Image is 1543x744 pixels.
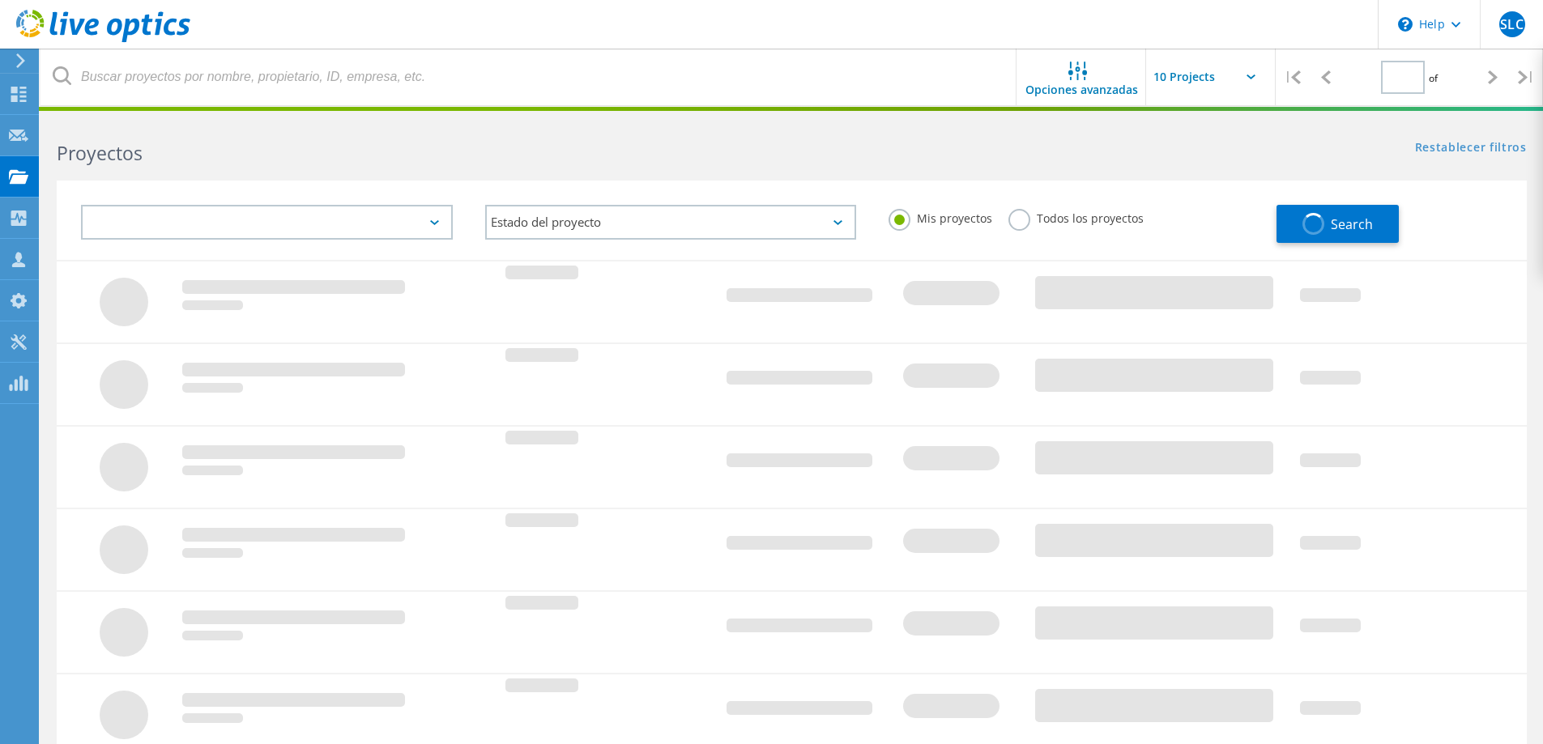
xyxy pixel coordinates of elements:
[1276,49,1309,106] div: |
[1025,84,1138,96] span: Opciones avanzadas
[1277,205,1399,243] button: Search
[16,34,190,45] a: Live Optics Dashboard
[1331,215,1373,233] span: Search
[1429,71,1438,85] span: of
[1510,49,1543,106] div: |
[889,209,992,224] label: Mis proyectos
[1500,18,1523,31] span: SLC
[485,205,857,240] div: Estado del proyecto
[1398,17,1413,32] svg: \n
[1008,209,1144,224] label: Todos los proyectos
[40,49,1017,105] input: Buscar proyectos por nombre, propietario, ID, empresa, etc.
[57,140,143,166] b: Proyectos
[1415,142,1527,155] a: Restablecer filtros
